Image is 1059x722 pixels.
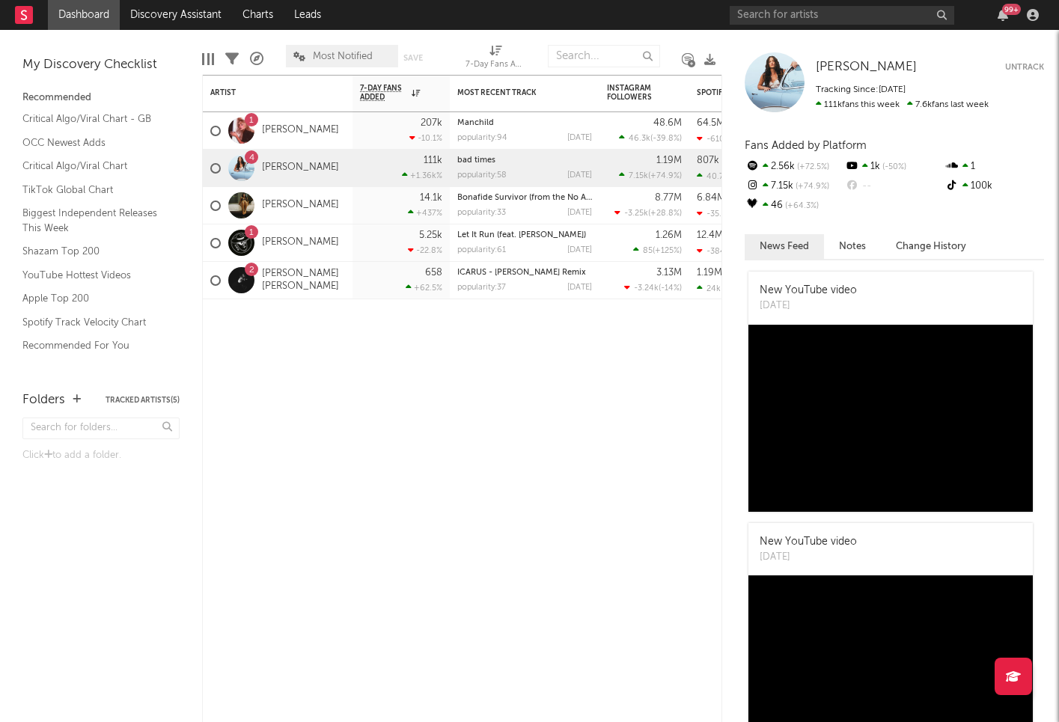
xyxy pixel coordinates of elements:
span: Most Notified [313,52,373,61]
a: OCC Newest Adds [22,135,165,151]
a: Shazam Top 200 [22,243,165,260]
div: [DATE] [567,246,592,254]
div: Most Recent Track [457,88,570,97]
a: Recommended For You [22,337,165,354]
button: Change History [881,234,981,259]
a: Manchild [457,119,494,127]
span: +28.8 % [650,209,680,218]
span: +64.3 % [783,202,819,210]
div: Manchild [457,119,592,127]
div: Spotify Monthly Listeners [697,88,809,97]
div: 2.56k [745,157,844,177]
span: -50 % [880,163,906,171]
a: ICARUS - [PERSON_NAME] Remix [457,269,586,277]
a: [PERSON_NAME] [262,236,339,249]
button: Tracked Artists(5) [106,397,180,404]
div: +437 % [408,208,442,218]
a: Spotify Track Velocity Chart [22,314,165,331]
div: New YouTube video [760,283,857,299]
div: Click to add a folder. [22,447,180,465]
span: -14 % [661,284,680,293]
div: 1k [844,157,944,177]
div: 3.13M [656,268,682,278]
div: popularity: 33 [457,209,506,217]
button: News Feed [745,234,824,259]
div: 46 [745,196,844,215]
div: 1.19M [697,268,722,278]
a: [PERSON_NAME] [262,199,339,212]
div: [DATE] [567,134,592,142]
a: Apple Top 200 [22,290,165,307]
a: bad times [457,156,495,165]
span: +74.9 % [793,183,829,191]
button: Save [403,54,423,62]
a: [PERSON_NAME] [262,124,339,137]
div: 64.5M [697,118,724,128]
div: Edit Columns [202,37,214,81]
div: [DATE] [760,299,857,313]
div: Filters [225,37,239,81]
input: Search for artists [730,6,954,25]
span: Tracking Since: [DATE] [816,85,906,94]
div: New YouTube video [760,534,857,550]
span: -39.8 % [653,135,680,143]
a: YouTube Hottest Videos [22,267,165,284]
div: 7-Day Fans Added (7-Day Fans Added) [466,56,525,74]
div: ( ) [624,283,682,293]
div: [DATE] [567,209,592,217]
div: 807k [697,156,719,165]
input: Search... [548,45,660,67]
div: A&R Pipeline [250,37,263,81]
span: 7.6k fans last week [816,100,989,109]
div: Folders [22,391,65,409]
a: [PERSON_NAME] [816,60,917,75]
div: 7.15k [745,177,844,196]
span: 85 [643,247,653,255]
div: ( ) [619,133,682,143]
div: -384k [697,246,730,256]
div: 8.77M [655,193,682,203]
span: -3.24k [634,284,659,293]
a: TikTok Global Chart [22,182,165,198]
a: [PERSON_NAME] [262,162,339,174]
a: [PERSON_NAME] [PERSON_NAME] [262,268,345,293]
button: Untrack [1005,60,1044,75]
div: 111k [424,156,442,165]
div: popularity: 94 [457,134,507,142]
div: 40.7k [697,171,728,181]
span: 7-Day Fans Added [360,84,408,102]
div: 99 + [1002,4,1021,15]
div: popularity: 61 [457,246,506,254]
input: Search for folders... [22,417,180,439]
div: 24k [697,284,721,293]
div: 48.6M [653,118,682,128]
div: Bonafide Survivor (from the No Address Original Motion Picture Soundtrack) [457,194,592,202]
div: +62.5 % [406,283,442,293]
div: bad times [457,156,592,165]
div: ( ) [619,171,682,180]
div: -- [844,177,944,196]
button: 99+ [998,9,1008,21]
div: Instagram Followers [607,84,659,102]
button: Notes [824,234,881,259]
div: 100k [944,177,1044,196]
div: [DATE] [567,284,592,292]
div: 14.1k [420,193,442,203]
div: [DATE] [567,171,592,180]
span: Fans Added by Platform [745,140,867,151]
div: ICARUS - Helios Remix [457,269,592,277]
a: Bonafide Survivor (from the No Address Original Motion Picture Soundtrack) [457,194,755,202]
div: 1.19M [656,156,682,165]
span: 111k fans this week [816,100,900,109]
div: 5.25k [419,230,442,240]
div: popularity: 58 [457,171,507,180]
a: Critical Algo/Viral Chart - GB [22,111,165,127]
div: -35.2k [697,209,730,218]
div: +1.36k % [402,171,442,180]
div: ( ) [633,245,682,255]
span: +74.9 % [650,172,680,180]
div: 7-Day Fans Added (7-Day Fans Added) [466,37,525,81]
div: My Discovery Checklist [22,56,180,74]
div: 1.26M [656,230,682,240]
div: Let It Run (feat. Snoop Dogg) [457,231,592,239]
